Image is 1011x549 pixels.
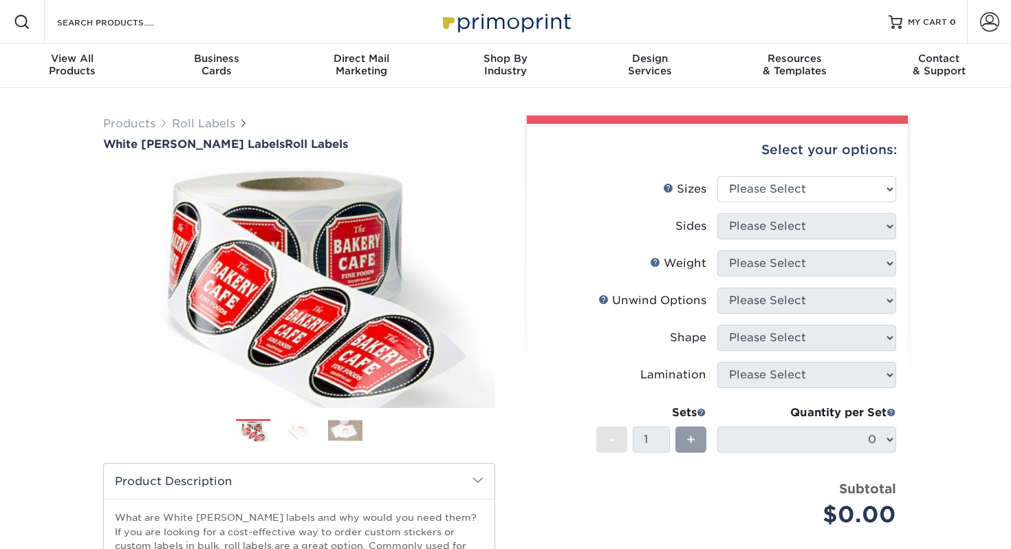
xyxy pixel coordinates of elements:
[722,52,867,77] div: & Templates
[675,218,706,235] div: Sides
[433,52,578,65] span: Shop By
[56,14,190,30] input: SEARCH PRODUCTS.....
[578,52,722,77] div: Services
[144,52,289,65] span: Business
[950,17,956,27] span: 0
[640,367,706,383] div: Lamination
[236,420,270,444] img: Roll Labels 01
[172,117,235,130] a: Roll Labels
[908,17,947,28] span: MY CART
[144,52,289,77] div: Cards
[728,498,896,531] div: $0.00
[670,330,706,346] div: Shape
[596,405,706,421] div: Sets
[103,152,495,423] img: White BOPP Labels 01
[867,52,1011,77] div: & Support
[650,255,706,272] div: Weight
[103,138,495,151] h1: Roll Labels
[433,44,578,88] a: Shop ByIndustry
[598,292,706,309] div: Unwind Options
[609,429,615,450] span: -
[867,52,1011,65] span: Contact
[538,124,897,176] div: Select your options:
[104,464,494,499] h2: Product Description
[722,44,867,88] a: Resources& Templates
[663,181,706,197] div: Sizes
[144,44,289,88] a: BusinessCards
[578,44,722,88] a: DesignServices
[328,420,362,441] img: Roll Labels 03
[433,52,578,77] div: Industry
[103,117,155,130] a: Products
[289,52,433,65] span: Direct Mail
[839,481,896,496] strong: Subtotal
[437,7,574,36] img: Primoprint
[289,52,433,77] div: Marketing
[686,429,695,450] span: +
[289,44,433,88] a: Direct MailMarketing
[578,52,722,65] span: Design
[103,138,285,151] span: White [PERSON_NAME] Labels
[103,138,495,151] a: White [PERSON_NAME] LabelsRoll Labels
[717,405,896,421] div: Quantity per Set
[867,44,1011,88] a: Contact& Support
[282,420,316,441] img: Roll Labels 02
[722,52,867,65] span: Resources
